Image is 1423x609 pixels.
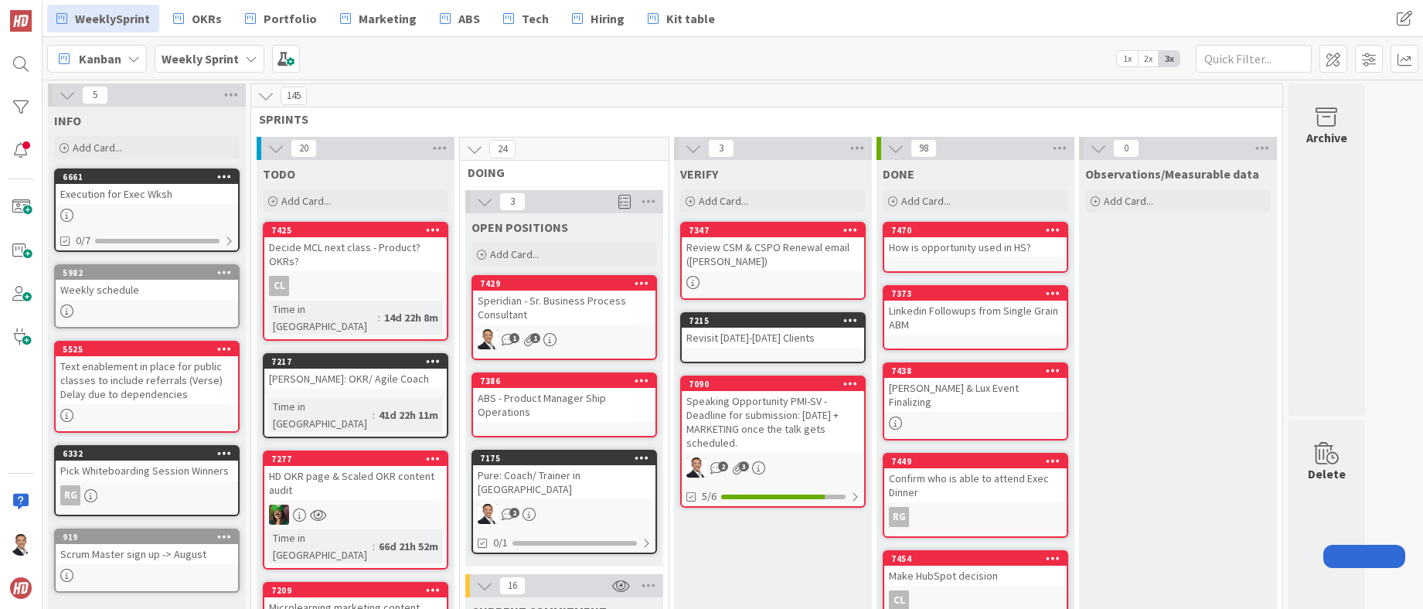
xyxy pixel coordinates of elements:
span: TODO [263,166,295,182]
a: 7438[PERSON_NAME] & Lux Event Finalizing [883,362,1068,441]
span: DOING [468,165,649,180]
a: Hiring [563,5,634,32]
span: OPEN POSITIONS [471,219,568,235]
div: 7373Linkedin Followups from Single Grain ABM [884,287,1067,335]
div: Decide MCL next class - Product? OKRs? [264,237,447,271]
a: 5982Weekly schedule [54,264,240,328]
a: ABS [431,5,489,32]
div: 7217 [264,355,447,369]
a: 7373Linkedin Followups from Single Grain ABM [883,285,1068,350]
div: RG [60,485,80,505]
a: 7425Decide MCL next class - Product? OKRs?CLTime in [GEOGRAPHIC_DATA]:14d 22h 8m [263,222,448,341]
div: Pick Whiteboarding Session Winners [56,461,238,481]
span: DONE [883,166,914,182]
a: 7386ABS - Product Manager Ship Operations [471,373,657,437]
div: 41d 22h 11m [375,407,442,424]
input: Quick Filter... [1196,45,1312,73]
span: Add Card... [699,194,748,208]
div: Revisit [DATE]-[DATE] Clients [682,328,864,348]
div: ABS - Product Manager Ship Operations [473,388,655,422]
span: 1 [509,333,519,343]
div: 7425Decide MCL next class - Product? OKRs? [264,223,447,271]
div: Scrum Master sign up -> August [56,544,238,564]
div: SL [264,505,447,525]
span: VERIFY [680,166,718,182]
div: 7175Pure: Coach/ Trainer in [GEOGRAPHIC_DATA] [473,451,655,499]
a: 6332Pick Whiteboarding Session WinnersRG [54,445,240,516]
span: INFO [54,113,81,128]
span: 1x [1117,51,1138,66]
div: 7449 [884,454,1067,468]
a: Kit table [638,5,724,32]
div: 5982Weekly schedule [56,266,238,300]
div: 7438 [884,364,1067,378]
div: 6332Pick Whiteboarding Session Winners [56,447,238,481]
div: 7277 [264,452,447,466]
div: 7470 [884,223,1067,237]
div: 7454 [884,552,1067,566]
span: 145 [281,87,307,105]
div: RG [56,485,238,505]
span: Marketing [359,9,417,28]
div: 7386 [473,374,655,388]
span: OKRs [192,9,222,28]
span: Add Card... [1104,194,1153,208]
div: RG [884,507,1067,527]
a: OKRs [164,5,231,32]
b: Weekly Sprint [162,51,239,66]
a: WeeklySprint [47,5,159,32]
span: Add Card... [281,194,331,208]
div: 5982 [63,267,238,278]
div: 7449Confirm who is able to attend Exec Dinner [884,454,1067,502]
div: 7438[PERSON_NAME] & Lux Event Finalizing [884,364,1067,412]
span: Portfolio [264,9,317,28]
div: 7425 [271,225,447,236]
div: CL [264,276,447,296]
div: 919 [63,532,238,543]
a: Marketing [331,5,426,32]
span: 1 [530,333,540,343]
span: 3 [499,192,526,211]
div: 7347Review CSM & CSPO Renewal email ([PERSON_NAME]) [682,223,864,271]
a: 6661Execution for Exec Wksh0/7 [54,168,240,252]
span: 3 [708,139,734,158]
span: 2x [1138,51,1159,66]
span: Kanban [79,49,121,68]
span: 0 [1113,139,1139,158]
div: [PERSON_NAME]: OKR/ Agile Coach [264,369,447,389]
div: 7449 [891,456,1067,467]
span: 0/7 [76,233,90,249]
a: 7429Speridian - Sr. Business Process ConsultantSL [471,275,657,360]
span: Add Card... [490,247,540,261]
div: 7175 [480,453,655,464]
span: 20 [291,139,317,158]
a: 7277HD OKR page & Scaled OKR content auditSLTime in [GEOGRAPHIC_DATA]:66d 21h 52m [263,451,448,570]
div: 7373 [891,288,1067,299]
span: WeeklySprint [75,9,150,28]
div: Time in [GEOGRAPHIC_DATA] [269,529,373,563]
img: SL [478,504,498,524]
a: Portfolio [236,5,326,32]
div: Linkedin Followups from Single Grain ABM [884,301,1067,335]
a: 7175Pure: Coach/ Trainer in [GEOGRAPHIC_DATA]SL0/1 [471,450,657,554]
div: Time in [GEOGRAPHIC_DATA] [269,301,378,335]
div: 919Scrum Master sign up -> August [56,530,238,564]
div: 7090 [682,377,864,391]
div: 6332 [56,447,238,461]
a: 7090Speaking Opportunity PMI-SV - Deadline for submission: [DATE] + MARKETING once the talk gets ... [680,376,866,508]
div: 7347 [689,225,864,236]
div: Weekly schedule [56,280,238,300]
div: 7454Make HubSpot decision [884,552,1067,586]
div: 6332 [63,448,238,459]
a: Tech [494,5,558,32]
div: 7215 [689,315,864,326]
div: HD OKR page & Scaled OKR content audit [264,466,447,500]
div: CL [269,276,289,296]
span: 98 [911,139,937,158]
a: 7449Confirm who is able to attend Exec DinnerRG [883,453,1068,538]
div: 7277 [271,454,447,464]
a: 7215Revisit [DATE]-[DATE] Clients [680,312,866,363]
div: 6661 [56,170,238,184]
span: 3x [1159,51,1180,66]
